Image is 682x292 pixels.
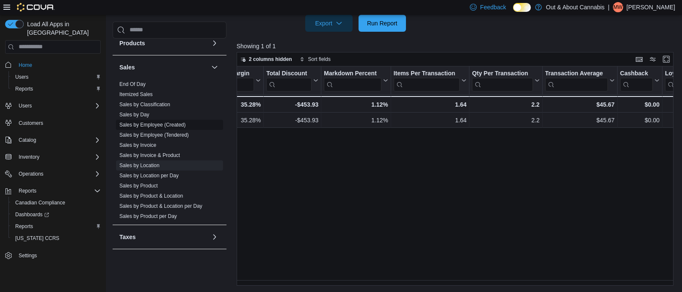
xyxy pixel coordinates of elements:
[545,69,607,77] div: Transaction Average
[24,20,101,37] span: Load All Apps in [GEOGRAPHIC_DATA]
[119,141,156,148] span: Sales by Invoice
[546,2,605,12] p: Out & About Cannabis
[210,62,220,72] button: Sales
[620,69,653,77] div: Cashback
[15,74,28,80] span: Users
[324,99,388,110] div: 1.12%
[545,99,614,110] div: $45.67
[2,117,104,129] button: Customers
[2,100,104,112] button: Users
[119,193,183,198] a: Sales by Product & Location
[119,101,170,107] span: Sales by Classification
[12,233,101,243] span: Washington CCRS
[627,2,675,12] p: [PERSON_NAME]
[310,15,348,32] span: Export
[359,15,406,32] button: Run Report
[608,2,610,12] p: |
[296,54,334,64] button: Sort fields
[2,168,104,180] button: Operations
[119,232,208,241] button: Taxes
[119,172,179,178] a: Sales by Location per Day
[119,91,153,97] a: Itemized Sales
[620,69,660,91] button: Cashback
[119,152,180,158] a: Sales by Invoice & Product
[119,121,186,127] a: Sales by Employee (Created)
[119,111,149,118] span: Sales by Day
[613,2,622,12] span: MW
[15,101,35,111] button: Users
[119,39,208,47] button: Products
[8,232,104,244] button: [US_STATE] CCRS
[613,2,623,12] div: Mark Wolk
[394,69,467,91] button: Items Per Transaction
[472,69,539,91] button: Qty Per Transaction
[237,42,678,50] p: Showing 1 of 1
[12,84,101,94] span: Reports
[394,69,460,77] div: Items Per Transaction
[119,121,186,128] span: Sales by Employee (Created)
[15,186,40,196] button: Reports
[17,3,55,11] img: Cova
[324,69,381,91] div: Markdown Percent
[19,171,44,177] span: Operations
[12,221,101,231] span: Reports
[15,223,33,230] span: Reports
[19,187,36,194] span: Reports
[119,81,146,87] a: End Of Day
[15,250,101,261] span: Settings
[12,198,69,208] a: Canadian Compliance
[8,220,104,232] button: Reports
[2,249,104,262] button: Settings
[266,69,312,91] div: Total Discount
[545,69,607,91] div: Transaction Average
[648,54,658,64] button: Display options
[15,60,36,70] a: Home
[472,115,539,125] div: 2.2
[480,3,506,11] span: Feedback
[19,252,37,259] span: Settings
[12,84,36,94] a: Reports
[308,56,331,63] span: Sort fields
[5,55,101,284] nav: Complex example
[15,135,39,145] button: Catalog
[119,182,158,189] span: Sales by Product
[211,115,261,125] div: 35.28%
[119,63,135,71] h3: Sales
[119,80,146,87] span: End Of Day
[513,3,531,12] input: Dark Mode
[15,199,65,206] span: Canadian Compliance
[119,182,158,188] a: Sales by Product
[12,198,101,208] span: Canadian Compliance
[2,151,104,163] button: Inventory
[119,111,149,117] a: Sales by Day
[324,69,388,91] button: Markdown Percent
[210,38,220,48] button: Products
[237,54,295,64] button: 2 columns hidden
[8,209,104,220] a: Dashboards
[15,118,47,128] a: Customers
[15,85,33,92] span: Reports
[266,115,318,125] div: -$453.93
[119,131,189,138] span: Sales by Employee (Tendered)
[249,56,292,63] span: 2 columns hidden
[15,152,43,162] button: Inventory
[266,69,312,77] div: Total Discount
[8,83,104,95] button: Reports
[15,135,101,145] span: Catalog
[119,232,136,241] h3: Taxes
[119,172,179,179] span: Sales by Location per Day
[119,202,202,209] span: Sales by Product & Location per Day
[211,69,254,91] div: Gross Margin
[472,69,533,91] div: Qty Per Transaction
[305,15,353,32] button: Export
[620,69,653,91] div: Cashback
[12,209,101,220] span: Dashboards
[634,54,644,64] button: Keyboard shortcuts
[119,203,202,209] a: Sales by Product & Location per Day
[119,152,180,158] span: Sales by Invoice & Product
[119,142,156,148] a: Sales by Invoice
[119,192,183,199] span: Sales by Product & Location
[2,134,104,146] button: Catalog
[8,71,104,83] button: Users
